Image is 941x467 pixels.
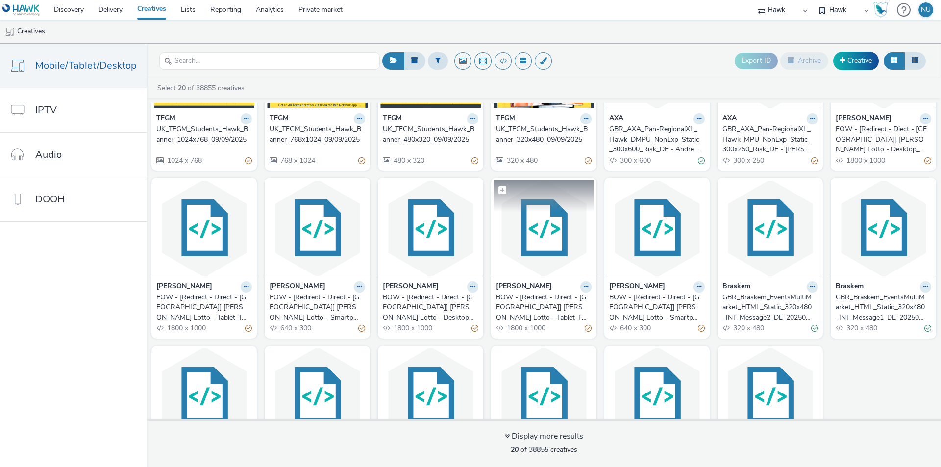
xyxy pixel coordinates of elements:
[471,323,478,334] div: Partially valid
[383,124,478,145] a: UK_TFGM_Students_Hawk_Banner_480x320_09/09/2025
[156,293,252,322] a: FOW - [Redirect - Direct - [GEOGRAPHIC_DATA]] [PERSON_NAME] Lotto - Tablet_Tues/Wed_(d96820ef)_08...
[609,293,705,322] a: BOW - [Redirect - Direct - [GEOGRAPHIC_DATA]] [PERSON_NAME] Lotto - Smartphone_Thurs/Sat_(06cc787...
[166,156,202,165] span: 1024 x 768
[156,124,252,145] a: UK_TFGM_Students_Hawk_Banner_1024x768_09/09/2025
[585,323,592,334] div: Partially valid
[609,113,623,124] strong: AXA
[494,348,594,444] img: GBR_Braskem_EventsMultiMarket_HTML_Static_300x600_DMPU_Message1_DE_20250908 visual
[471,155,478,166] div: Partially valid
[722,124,814,154] div: GBR_AXA_Pan-RegionalXL_Hawk_MPU_NonExp_Static_300x250_Risk_DE - [PERSON_NAME]-Weg_20250909
[873,2,892,18] a: Hawk Academy
[496,293,588,322] div: BOW - [Redirect - Direct - [GEOGRAPHIC_DATA]] [PERSON_NAME] Lotto - Tablet_Thurs/Sat_(d96820ef)_0...
[496,293,592,322] a: BOW - [Redirect - Direct - [GEOGRAPHIC_DATA]] [PERSON_NAME] Lotto - Tablet_Thurs/Sat_(d96820ef)_0...
[154,348,254,444] img: GBR_Braskem_EventsMultiMarket_HTML_Static_300x250_MPU_Message2_DE_20250908 visual
[722,124,818,154] a: GBR_AXA_Pan-RegionalXL_Hawk_MPU_NonExp_Static_300x250_Risk_DE - [PERSON_NAME]-Weg_20250909
[619,323,651,333] span: 640 x 300
[279,323,311,333] span: 640 x 300
[873,2,888,18] img: Hawk Academy
[511,445,519,454] strong: 20
[496,124,592,145] a: UK_TFGM_Students_Hawk_Banner_320x480_09/09/2025
[270,293,361,322] div: FOW - [Redirect - Direct - [GEOGRAPHIC_DATA]] [PERSON_NAME] Lotto - Smartphone_Tues/Wed_(06cc7872...
[156,293,248,322] div: FOW - [Redirect - Direct - [GEOGRAPHIC_DATA]] [PERSON_NAME] Lotto - Tablet_Tues/Wed_(d96820ef)_08...
[722,293,814,322] div: GBR_Braskem_EventsMultiMarket_HTML_Static_320x480_INT_Message2_DE_20250908
[358,323,365,334] div: Partially valid
[609,293,701,322] div: BOW - [Redirect - Direct - [GEOGRAPHIC_DATA]] [PERSON_NAME] Lotto - Smartphone_Thurs/Sat_(06cc787...
[383,293,478,322] a: BOW - [Redirect - Direct - [GEOGRAPHIC_DATA]] [PERSON_NAME] Lotto - Desktop_Thurs/Sat_(defb2097)_...
[5,27,15,37] img: mobile
[245,155,252,166] div: Partially valid
[836,124,927,154] div: FOW - [Redirect - Diect - [GEOGRAPHIC_DATA]] [PERSON_NAME] Lotto - Desktop_Tues/Wed_( defb2097)_0...
[270,281,325,293] strong: [PERSON_NAME]
[154,180,254,276] img: FOW - [Redirect - Direct - UK] Allwyn Lotto - Tablet_Tues/Wed_(d96820ef)_08092025 visual
[393,156,424,165] span: 480 x 320
[267,348,368,444] img: GBR_Braskem_EventsMultiMarket_HTML_Static_300x250_MPU_Message1_DE_20250908 visual
[383,281,439,293] strong: [PERSON_NAME]
[279,156,315,165] span: 768 x 1024
[924,323,931,334] div: Valid
[619,156,651,165] span: 300 x 600
[383,113,402,124] strong: TFGM
[178,83,186,93] strong: 20
[35,58,137,73] span: Mobile/Tablet/Desktop
[156,124,248,145] div: UK_TFGM_Students_Hawk_Banner_1024x768_09/09/2025
[921,2,931,17] div: NU
[720,348,820,444] img: GBR_Braskem_EventsMultiMarket_HTML_Static_320x50_Banner_Message1_DE_20250908 visual
[780,52,828,69] button: Archive
[358,155,365,166] div: Partially valid
[720,180,820,276] img: GBR_Braskem_EventsMultiMarket_HTML_Static_320x480_INT_Message2_DE_20250908 visual
[924,155,931,166] div: Partially valid
[270,113,289,124] strong: TFGM
[393,323,432,333] span: 1800 x 1000
[267,180,368,276] img: FOW - [Redirect - Direct - UK] Allwyn Lotto - Smartphone_Tues/Wed_(06cc7872)_08092025 visual
[2,4,40,16] img: undefined Logo
[380,348,481,444] img: GBR_Braskem_EventsMultiMarket_HTML_Static_300x600_DMPU_Message2_DE_20250908 visual
[245,323,252,334] div: Partially valid
[609,281,665,293] strong: [PERSON_NAME]
[607,348,707,444] img: GBR_Braskem_EventsMultiMarket_HTML_Static_320x50_Banner_Message2_DE_20250908 visual
[35,192,65,206] span: DOOH
[585,155,592,166] div: Partially valid
[845,156,885,165] span: 1800 x 1000
[735,53,778,69] button: Export ID
[811,323,818,334] div: Valid
[496,124,588,145] div: UK_TFGM_Students_Hawk_Banner_320x480_09/09/2025
[607,180,707,276] img: BOW - [Redirect - Direct - UK] Allwyn Lotto - Smartphone_Thurs/Sat_(06cc7872)_08092025 visual
[35,103,57,117] span: IPTV
[506,156,538,165] span: 320 x 480
[494,180,594,276] img: BOW - [Redirect - Direct - UK] Allwyn Lotto - Tablet_Thurs/Sat_(d96820ef)_08092025 visual
[380,180,481,276] img: BOW - [Redirect - Direct - UK] Allwyn Lotto - Desktop_Thurs/Sat_(defb2097)_08092025 visual
[506,323,545,333] span: 1800 x 1000
[722,281,750,293] strong: Braskem
[609,124,701,154] div: GBR_AXA_Pan-RegionalXL_Hawk_DMPU_NonExp_Static_300x600_Risk_DE - Andreas-Danzer-Weg_20250909
[732,156,764,165] span: 300 x 250
[270,124,361,145] div: UK_TFGM_Students_Hawk_Banner_768x1024_09/09/2025
[836,293,931,322] a: GBR_Braskem_EventsMultiMarket_HTML_Static_320x480_INT_Message1_DE_20250908
[609,124,705,154] a: GBR_AXA_Pan-RegionalXL_Hawk_DMPU_NonExp_Static_300x600_Risk_DE - Andreas-Danzer-Weg_20250909
[166,323,206,333] span: 1800 x 1000
[811,155,818,166] div: Partially valid
[722,293,818,322] a: GBR_Braskem_EventsMultiMarket_HTML_Static_320x480_INT_Message2_DE_20250908
[836,124,931,154] a: FOW - [Redirect - Diect - [GEOGRAPHIC_DATA]] [PERSON_NAME] Lotto - Desktop_Tues/Wed_( defb2097)_0...
[833,52,879,70] a: Creative
[698,155,705,166] div: Valid
[156,113,175,124] strong: TFGM
[156,83,248,93] a: Select of 38855 creatives
[496,113,515,124] strong: TFGM
[496,281,552,293] strong: [PERSON_NAME]
[836,293,927,322] div: GBR_Braskem_EventsMultiMarket_HTML_Static_320x480_INT_Message1_DE_20250908
[884,52,905,69] button: Grid
[35,147,62,162] span: Audio
[722,113,737,124] strong: AXA
[383,293,474,322] div: BOW - [Redirect - Direct - [GEOGRAPHIC_DATA]] [PERSON_NAME] Lotto - Desktop_Thurs/Sat_(defb2097)_...
[833,180,934,276] img: GBR_Braskem_EventsMultiMarket_HTML_Static_320x480_INT_Message1_DE_20250908 visual
[836,113,891,124] strong: [PERSON_NAME]
[836,281,864,293] strong: Braskem
[270,293,365,322] a: FOW - [Redirect - Direct - [GEOGRAPHIC_DATA]] [PERSON_NAME] Lotto - Smartphone_Tues/Wed_(06cc7872...
[904,52,926,69] button: Table
[270,124,365,145] a: UK_TFGM_Students_Hawk_Banner_768x1024_09/09/2025
[698,323,705,334] div: Partially valid
[845,323,877,333] span: 320 x 480
[511,445,577,454] span: of 38855 creatives
[383,124,474,145] div: UK_TFGM_Students_Hawk_Banner_480x320_09/09/2025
